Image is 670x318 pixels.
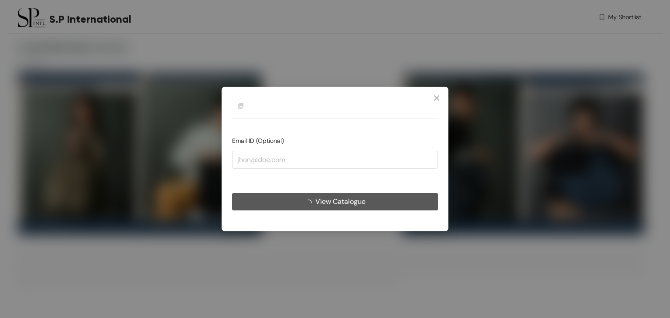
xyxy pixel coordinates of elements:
span: View Catalogue [315,196,366,207]
button: View Catalogue [232,193,438,210]
span: close [433,95,440,101]
span: loading [305,200,315,206]
span: Email ID (Optional) [232,137,284,145]
img: Buyer Portal [232,97,250,115]
button: Close [425,87,448,110]
input: jhon@doe.com [232,151,438,168]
